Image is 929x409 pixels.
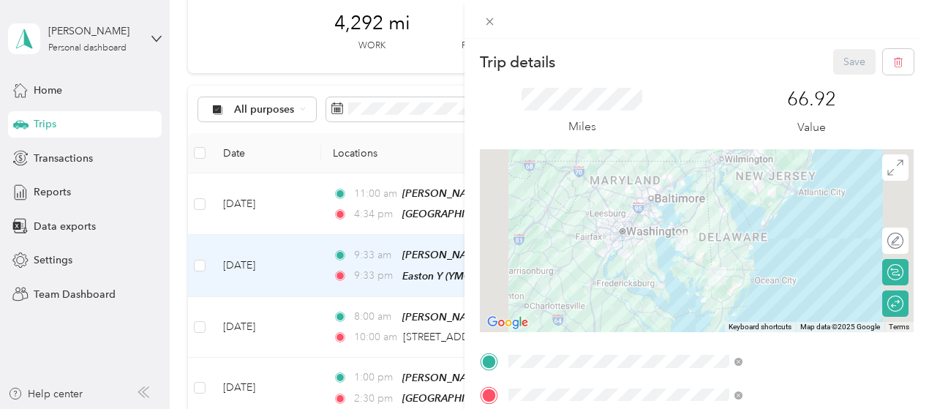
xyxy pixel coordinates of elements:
img: Google [484,313,532,332]
button: Keyboard shortcuts [729,322,791,332]
a: Open this area in Google Maps (opens a new window) [484,313,532,332]
p: Miles [568,118,596,136]
p: Value [797,119,826,137]
iframe: Everlance-gr Chat Button Frame [847,327,929,409]
p: 66.92 [787,88,836,111]
p: Trip details [480,52,555,72]
span: Map data ©2025 Google [800,323,880,331]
